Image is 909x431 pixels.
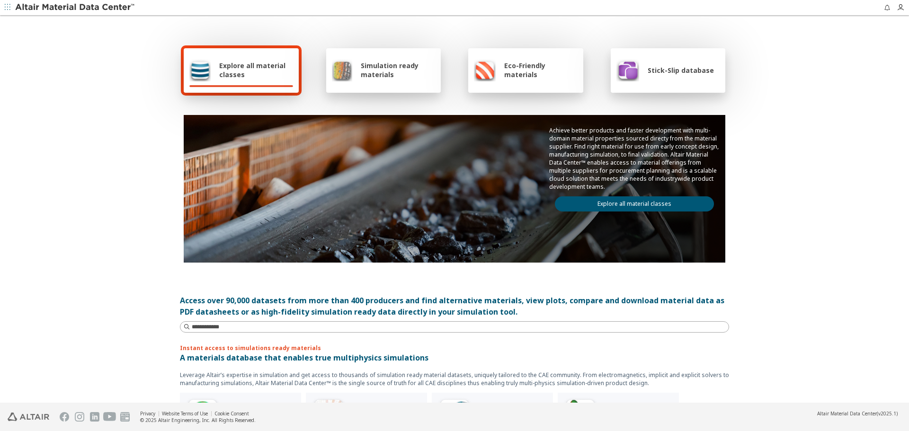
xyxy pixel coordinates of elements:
[361,61,435,79] span: Simulation ready materials
[162,410,208,417] a: Website Terms of Use
[8,413,49,421] img: Altair Engineering
[504,61,577,79] span: Eco-Friendly materials
[648,66,714,75] span: Stick-Slip database
[180,371,729,387] p: Leverage Altair’s expertise in simulation and get access to thousands of simulation ready materia...
[214,410,249,417] a: Cookie Consent
[332,59,352,81] img: Simulation ready materials
[219,61,293,79] span: Explore all material classes
[15,3,136,12] img: Altair Material Data Center
[616,59,639,81] img: Stick-Slip database
[549,126,720,191] p: Achieve better products and faster development with multi-domain material properties sourced dire...
[140,417,256,423] div: © 2025 Altair Engineering, Inc. All Rights Reserved.
[180,295,729,317] div: Access over 90,000 datasets from more than 400 producers and find alternative materials, view plo...
[817,410,877,417] span: Altair Material Data Center
[474,59,496,81] img: Eco-Friendly materials
[555,196,714,211] a: Explore all material classes
[180,344,729,352] p: Instant access to simulations ready materials
[817,410,898,417] div: (v2025.1)
[189,59,211,81] img: Explore all material classes
[180,352,729,363] p: A materials database that enables true multiphysics simulations
[140,410,155,417] a: Privacy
